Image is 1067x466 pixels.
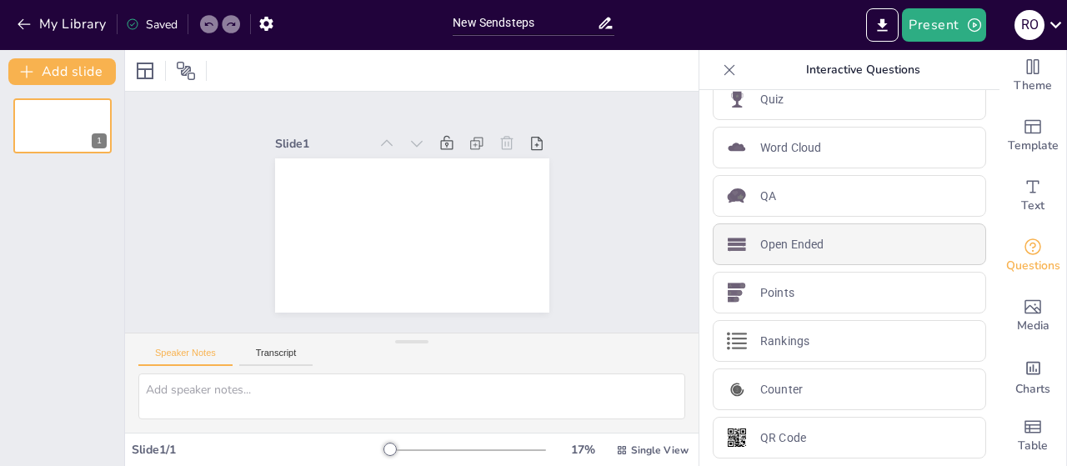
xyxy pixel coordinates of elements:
button: Present [902,8,985,42]
div: Add ready made slides [999,106,1066,166]
span: Theme [1014,77,1052,95]
div: Layout [132,58,158,84]
span: Table [1018,437,1048,455]
p: QA [760,188,776,205]
input: Insert title [453,11,596,35]
img: Counter icon [727,379,747,399]
img: QR Code icon [727,428,747,448]
div: Add charts and graphs [999,346,1066,406]
button: Transcript [239,348,313,366]
span: Single View [631,443,689,457]
div: Saved [126,17,178,33]
span: Media [1017,317,1049,335]
p: QR Code [760,429,806,447]
img: Quiz icon [727,89,747,109]
p: Points [760,284,794,302]
span: Position [176,61,196,81]
div: R O [1014,10,1044,40]
p: Word Cloud [760,139,821,157]
span: Questions [1006,257,1060,275]
span: Text [1021,197,1044,215]
img: Open Ended icon [727,234,747,254]
button: Speaker Notes [138,348,233,366]
img: Points icon [727,283,747,303]
div: 1 [92,133,107,148]
div: Slide 1 [311,87,403,139]
p: Open Ended [760,236,824,253]
div: Add text boxes [999,166,1066,226]
button: Export to PowerPoint [866,8,899,42]
div: Add a table [999,406,1066,466]
img: Word Cloud icon [727,138,747,158]
img: QA icon [727,186,747,206]
img: Rankings icon [727,331,747,351]
span: Template [1008,137,1059,155]
p: Counter [760,381,803,398]
div: Get real-time input from your audience [999,226,1066,286]
div: 17 % [563,442,603,458]
div: Slide 1 / 1 [132,442,386,458]
span: Charts [1015,380,1050,398]
div: 1 [13,98,112,153]
button: Add slide [8,58,116,85]
p: Rankings [760,333,809,350]
button: My Library [13,11,113,38]
button: R O [1014,8,1044,42]
div: Add images, graphics, shapes or video [999,286,1066,346]
p: Quiz [760,91,784,108]
div: Change the overall theme [999,46,1066,106]
p: Interactive Questions [743,50,983,90]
